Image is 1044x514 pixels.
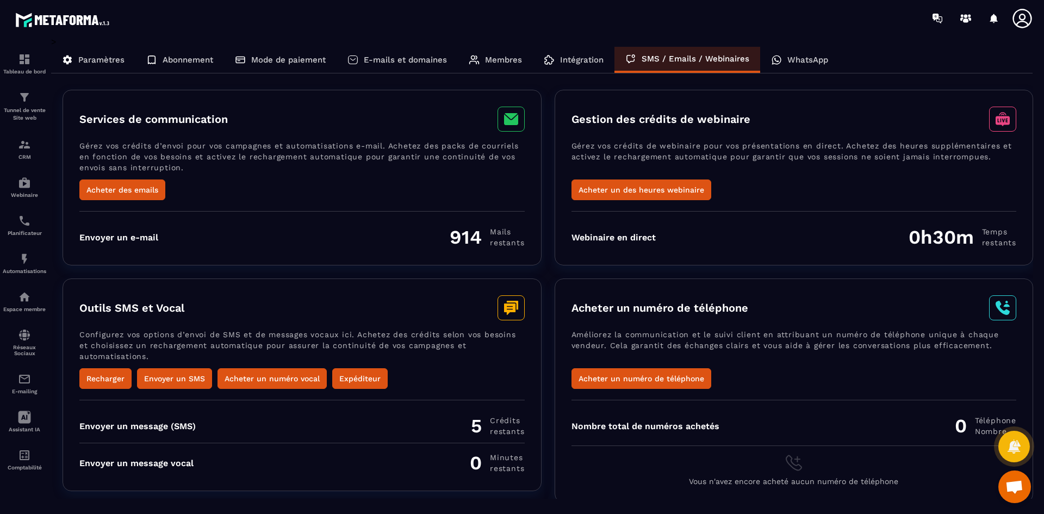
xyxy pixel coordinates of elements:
div: Envoyer un e-mail [79,232,158,243]
img: email [18,373,31,386]
p: SMS / Emails / Webinaires [642,54,749,64]
p: Assistant IA [3,426,46,432]
img: social-network [18,329,31,342]
span: restants [490,426,524,437]
a: automationsautomationsAutomatisations [3,244,46,282]
img: formation [18,53,31,66]
img: formation [18,91,31,104]
div: 0 [470,451,524,474]
p: Gérez vos crédits de webinaire pour vos présentations en direct. Achetez des heures supplémentair... [571,140,1017,179]
a: accountantaccountantComptabilité [3,441,46,479]
button: Acheter un des heures webinaire [571,179,711,200]
p: Paramètres [78,55,125,65]
button: Acheter des emails [79,179,165,200]
h3: Gestion des crédits de webinaire [571,113,750,126]
p: Tunnel de vente Site web [3,107,46,122]
p: E-mails et domaines [364,55,447,65]
div: 0 [955,414,1016,437]
span: Téléphone [975,415,1016,426]
p: Automatisations [3,268,46,274]
p: Réseaux Sociaux [3,344,46,356]
span: restants [490,463,524,474]
p: Membres [485,55,522,65]
p: Comptabilité [3,465,46,470]
p: Améliorez la communication et le suivi client en attribuant un numéro de téléphone unique à chaqu... [571,329,1017,368]
h3: Outils SMS et Vocal [79,301,184,314]
a: formationformationCRM [3,130,46,168]
button: Acheter un numéro vocal [217,368,327,389]
span: Temps [982,226,1016,237]
a: schedulerschedulerPlanificateur [3,206,46,244]
div: Nombre total de numéros achetés [571,421,719,431]
img: scheduler [18,214,31,227]
span: Crédits [490,415,524,426]
div: > [51,36,1033,503]
button: Envoyer un SMS [137,368,212,389]
p: E-mailing [3,388,46,394]
p: Mode de paiement [251,55,326,65]
img: formation [18,138,31,151]
p: Gérez vos crédits d’envoi pour vos campagnes et automatisations e-mail. Achetez des packs de cour... [79,140,525,179]
a: Assistant IA [3,402,46,441]
p: Intégration [560,55,604,65]
p: WhatsApp [787,55,828,65]
h3: Services de communication [79,113,228,126]
img: automations [18,176,31,189]
button: Recharger [79,368,132,389]
div: 0h30m [909,226,1016,249]
p: Abonnement [163,55,213,65]
button: Expéditeur [332,368,388,389]
p: CRM [3,154,46,160]
div: Envoyer un message vocal [79,458,194,468]
div: Envoyer un message (SMS) [79,421,196,431]
p: Configurez vos options d’envoi de SMS et de messages vocaux ici. Achetez des crédits selon vos be... [79,329,525,368]
img: automations [18,252,31,265]
h3: Acheter un numéro de téléphone [571,301,748,314]
p: Espace membre [3,306,46,312]
div: 914 [450,226,524,249]
p: Planificateur [3,230,46,236]
div: Webinaire en direct [571,232,656,243]
span: Nombre [975,426,1016,437]
span: Vous n'avez encore acheté aucun numéro de téléphone [689,477,898,486]
button: Acheter un numéro de téléphone [571,368,711,389]
span: minutes [490,452,524,463]
a: automationsautomationsWebinaire [3,168,46,206]
img: automations [18,290,31,304]
div: 5 [471,414,524,437]
span: restants [490,237,524,248]
span: restants [982,237,1016,248]
p: Tableau de bord [3,69,46,75]
a: formationformationTableau de bord [3,45,46,83]
a: social-networksocial-networkRéseaux Sociaux [3,320,46,364]
img: accountant [18,449,31,462]
a: emailemailE-mailing [3,364,46,402]
span: Mails [490,226,524,237]
a: automationsautomationsEspace membre [3,282,46,320]
a: formationformationTunnel de vente Site web [3,83,46,130]
p: Webinaire [3,192,46,198]
div: Ouvrir le chat [998,470,1031,503]
img: logo [15,10,113,30]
